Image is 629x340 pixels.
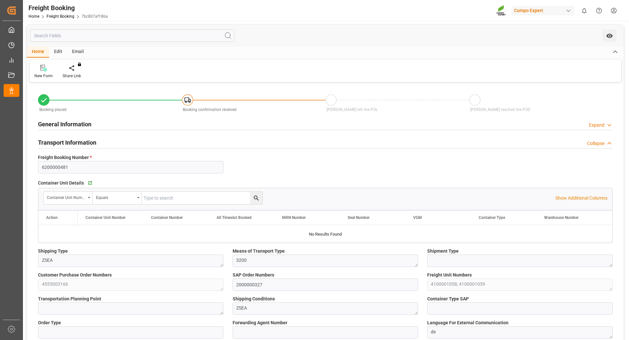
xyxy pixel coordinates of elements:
[470,107,530,112] span: [PERSON_NAME] reached the POD
[592,3,606,18] button: Help Center
[555,195,607,202] p: Show Additional Columns
[29,3,108,13] div: Freight Booking
[38,120,91,129] h2: General Information
[67,46,89,58] div: Email
[29,14,39,19] a: Home
[38,180,84,187] span: Container Unit Details
[511,4,577,17] button: Compo Expert
[233,302,418,315] textarea: ZSEA
[38,255,223,267] textarea: ZSEA
[427,326,613,339] textarea: de
[427,319,508,326] span: Language For External Communication
[93,192,142,204] button: open menu
[86,215,125,220] span: Container Unit Number
[46,215,58,220] div: Action
[233,295,275,302] span: Shipping Conditions
[511,6,574,15] div: Compo Expert
[142,192,262,204] input: Type to search
[282,215,306,220] span: MRN Number
[479,215,505,220] span: Container Type
[38,319,61,326] span: Order Type
[348,215,370,220] span: Seal Number
[39,107,67,112] span: Booking placed
[427,272,472,278] span: Freight Unit Numbers
[603,29,616,42] button: open menu
[30,29,234,42] input: Search Fields
[27,46,49,58] div: Home
[96,193,135,201] div: Equals
[233,255,418,267] textarea: 3200
[38,248,68,255] span: Shipping Type
[327,107,378,112] span: [PERSON_NAME] left the POL
[47,193,86,201] div: Container Unit Number
[38,295,101,302] span: Transportation Planning Point
[183,107,237,112] span: Booking confirmation received
[544,215,579,220] span: Warehouse Number
[233,319,287,326] span: Forwarding Agent Number
[38,272,112,278] span: Customer Purchase Order Numbers
[38,278,223,291] textarea: 4555003166
[47,14,74,19] a: Freight Booking
[38,154,92,161] span: Freight Booking Number
[413,215,422,220] span: VGM
[427,278,613,291] textarea: 4100001058; 4100001059
[577,3,592,18] button: show 0 new notifications
[34,73,53,79] div: New Form
[49,46,67,58] div: Edit
[427,248,459,255] span: Shipment Type
[427,295,469,302] span: Container Type SAP
[151,215,183,220] span: Container Number
[217,215,252,220] span: All Timeslot Booked
[250,192,262,204] button: search button
[233,272,274,278] span: SAP Order Numbers
[589,122,604,129] div: Expand
[496,5,507,16] img: Screenshot%202023-09-29%20at%2010.02.21.png_1712312052.png
[38,138,96,147] h2: Transport Information
[233,248,285,255] span: Means of Transport Type
[44,192,93,204] button: open menu
[587,140,604,147] div: Collapse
